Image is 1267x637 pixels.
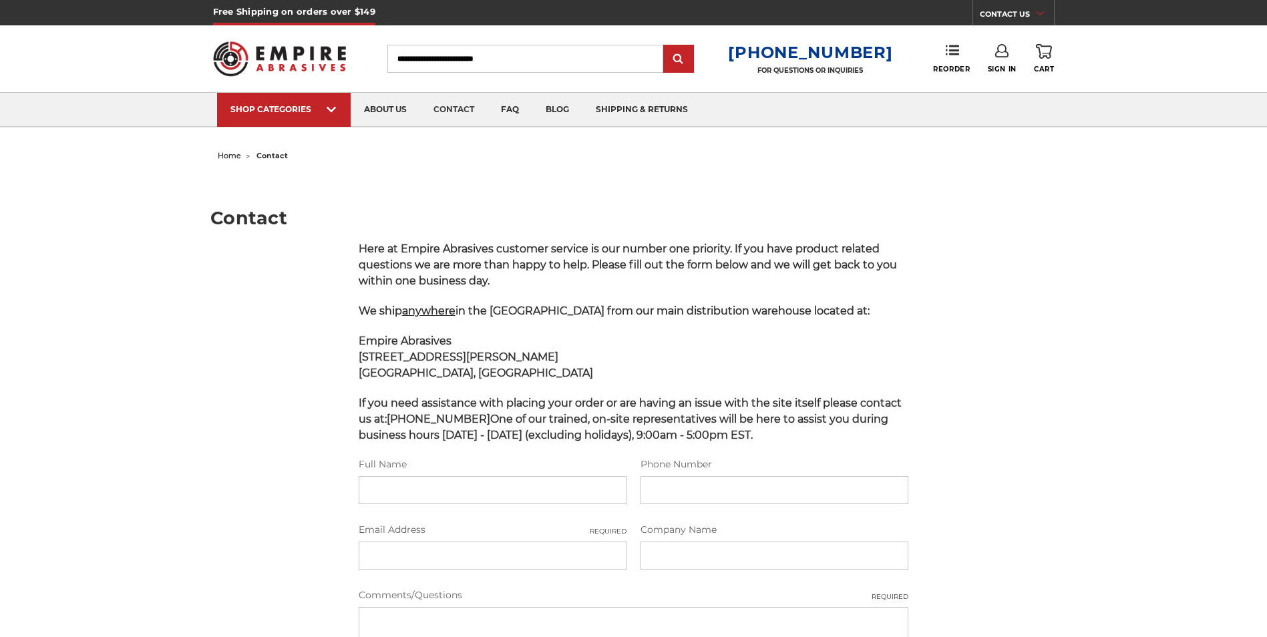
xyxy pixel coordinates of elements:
[351,93,420,127] a: about us
[387,413,490,425] strong: [PHONE_NUMBER]
[359,397,902,441] span: If you need assistance with placing your order or are having an issue with the site itself please...
[210,209,1057,227] h1: Contact
[641,457,908,471] label: Phone Number
[359,304,870,317] span: We ship in the [GEOGRAPHIC_DATA] from our main distribution warehouse located at:
[582,93,701,127] a: shipping & returns
[665,46,692,73] input: Submit
[988,65,1017,73] span: Sign In
[980,7,1054,25] a: CONTACT US
[532,93,582,127] a: blog
[359,588,909,602] label: Comments/Questions
[488,93,532,127] a: faq
[420,93,488,127] a: contact
[230,104,337,114] div: SHOP CATEGORIES
[1034,65,1054,73] span: Cart
[359,242,897,287] span: Here at Empire Abrasives customer service is our number one priority. If you have product related...
[359,523,626,537] label: Email Address
[641,523,908,537] label: Company Name
[590,526,626,536] small: Required
[1034,44,1054,73] a: Cart
[933,65,970,73] span: Reorder
[256,151,288,160] span: contact
[218,151,241,160] a: home
[359,335,451,347] span: Empire Abrasives
[728,43,892,62] a: [PHONE_NUMBER]
[933,44,970,73] a: Reorder
[402,304,456,317] span: anywhere
[359,457,626,471] label: Full Name
[728,66,892,75] p: FOR QUESTIONS OR INQUIRIES
[213,33,347,85] img: Empire Abrasives
[872,592,908,602] small: Required
[359,351,593,379] strong: [STREET_ADDRESS][PERSON_NAME] [GEOGRAPHIC_DATA], [GEOGRAPHIC_DATA]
